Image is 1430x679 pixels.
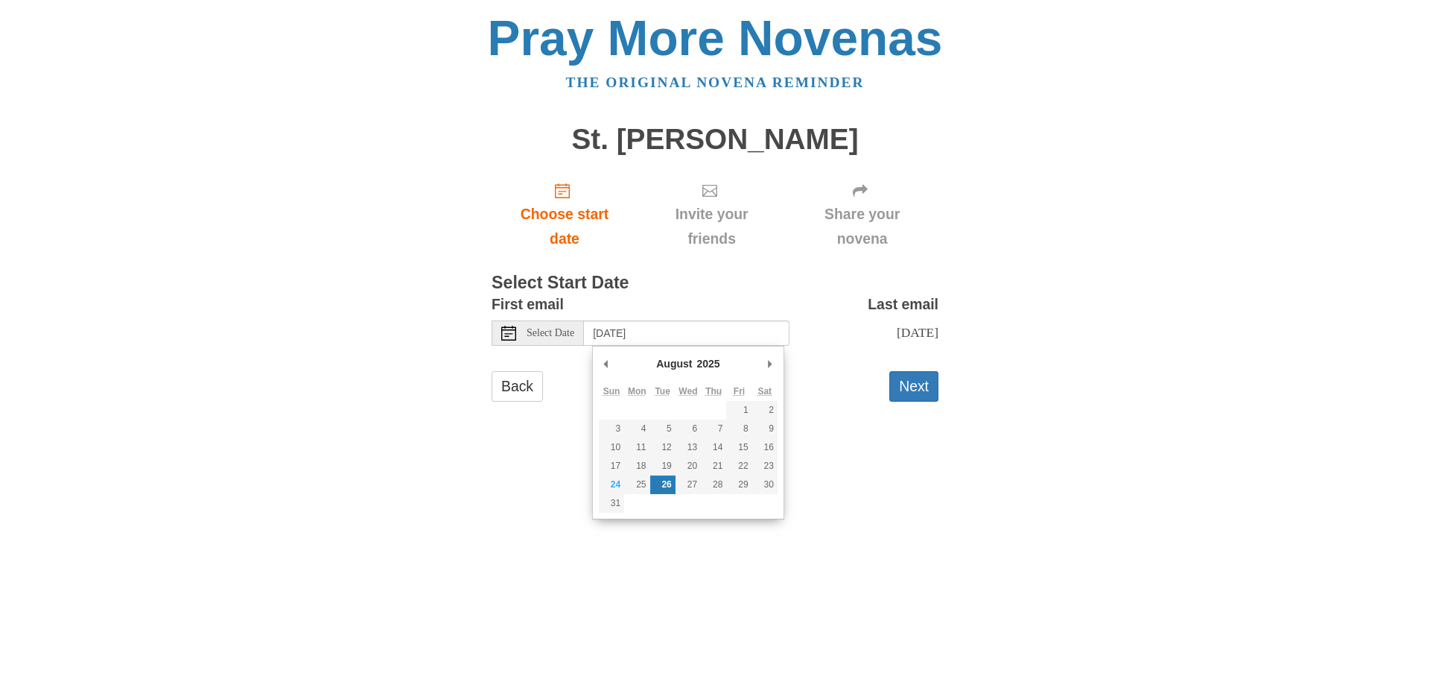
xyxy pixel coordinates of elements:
button: 30 [752,476,778,494]
label: First email [492,292,564,317]
button: 7 [701,420,726,438]
button: Next Month [763,353,778,375]
button: 1 [726,401,751,420]
button: Previous Month [599,353,614,375]
abbr: Sunday [603,386,620,397]
button: 13 [676,438,701,457]
button: 3 [599,420,624,438]
input: Use the arrow keys to pick a date [584,320,789,346]
div: August [654,353,694,375]
a: Choose start date [492,170,638,259]
span: [DATE] [897,325,938,340]
button: 20 [676,457,701,476]
button: 6 [676,420,701,438]
button: 23 [752,457,778,476]
a: Back [492,371,543,402]
button: Next [889,371,938,402]
button: 16 [752,438,778,457]
button: 14 [701,438,726,457]
button: 26 [650,476,676,494]
button: 5 [650,420,676,438]
abbr: Monday [628,386,646,397]
h1: St. [PERSON_NAME] [492,124,938,156]
button: 2 [752,401,778,420]
abbr: Tuesday [655,386,670,397]
abbr: Wednesday [679,386,697,397]
button: 28 [701,476,726,494]
a: The original novena reminder [566,75,865,90]
button: 15 [726,438,751,457]
button: 12 [650,438,676,457]
div: Click "Next" to confirm your start date first. [638,170,786,259]
button: 19 [650,457,676,476]
button: 11 [624,438,649,457]
abbr: Thursday [705,386,722,397]
button: 25 [624,476,649,494]
span: Share your novena [801,202,924,251]
button: 18 [624,457,649,476]
button: 22 [726,457,751,476]
button: 9 [752,420,778,438]
button: 21 [701,457,726,476]
button: 17 [599,457,624,476]
button: 8 [726,420,751,438]
button: 10 [599,438,624,457]
span: Invite your friends [652,202,771,251]
span: Select Date [527,328,574,338]
button: 4 [624,420,649,438]
button: 29 [726,476,751,494]
a: Pray More Novenas [488,10,943,66]
div: 2025 [694,353,722,375]
abbr: Saturday [757,386,772,397]
button: 24 [599,476,624,494]
label: Last email [868,292,938,317]
button: 31 [599,494,624,513]
div: Click "Next" to confirm your start date first. [786,170,938,259]
abbr: Friday [734,386,745,397]
h3: Select Start Date [492,274,938,293]
span: Choose start date [506,202,623,251]
button: 27 [676,476,701,494]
